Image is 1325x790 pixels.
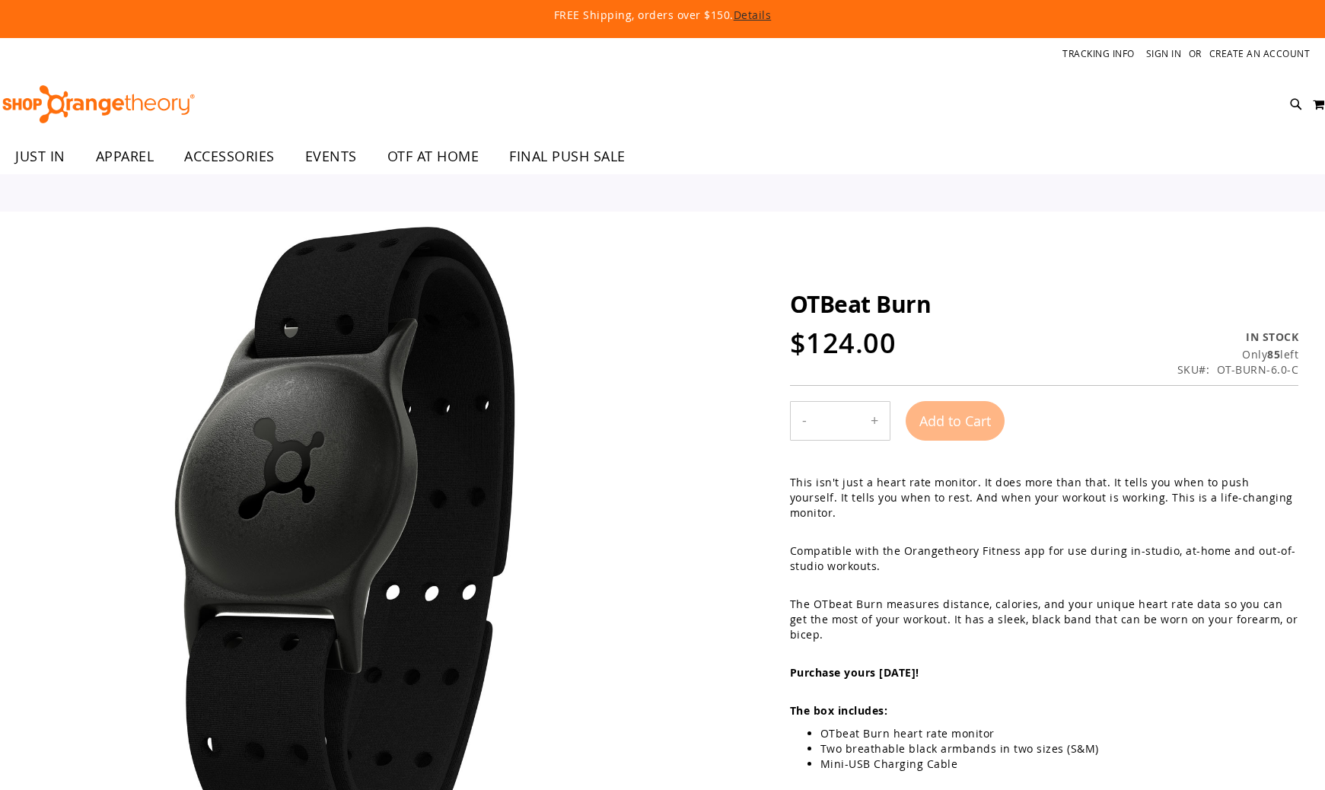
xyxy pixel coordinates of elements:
a: Tracking Info [1062,47,1135,60]
div: Only 85 left [1177,347,1299,362]
b: Purchase yours [DATE]! [790,665,919,680]
strong: SKU [1177,362,1210,377]
p: This isn't just a heart rate monitor. It does more than that. It tells you when to push yourself.... [790,475,1298,521]
li: OTbeat Burn heart rate monitor [820,726,1298,741]
a: Create an Account [1209,47,1311,60]
li: Two breathable black armbands in two sizes (S&M) [820,741,1298,757]
strong: 85 [1267,347,1280,362]
p: Compatible with the Orangetheory Fitness app for use during in-studio, at-home and out-of-studio ... [790,543,1298,574]
div: OT-BURN-6.0-C [1217,362,1299,377]
b: The box includes: [790,703,888,718]
span: $124.00 [790,324,897,362]
button: Decrease product quantity [791,402,818,440]
span: JUST IN [15,139,65,174]
span: OTF AT HOME [387,139,479,174]
a: OTF AT HOME [372,139,495,174]
a: Sign In [1146,47,1182,60]
div: Availability [1177,330,1299,345]
a: FINAL PUSH SALE [494,139,641,174]
a: EVENTS [290,139,372,174]
span: In stock [1246,330,1298,344]
p: The OTbeat Burn measures distance, calories, and your unique heart rate data so you can get the m... [790,597,1298,642]
li: Mini-USB Charging Cable [820,757,1298,772]
input: Product quantity [818,403,859,439]
a: Details [734,8,772,22]
span: FINAL PUSH SALE [509,139,626,174]
span: EVENTS [305,139,357,174]
p: FREE Shipping, orders over $150. [205,8,1119,23]
a: APPAREL [81,139,170,174]
button: Increase product quantity [859,402,890,440]
span: ACCESSORIES [184,139,275,174]
span: OTBeat Burn [790,288,932,320]
a: ACCESSORIES [169,139,290,174]
span: APPAREL [96,139,154,174]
